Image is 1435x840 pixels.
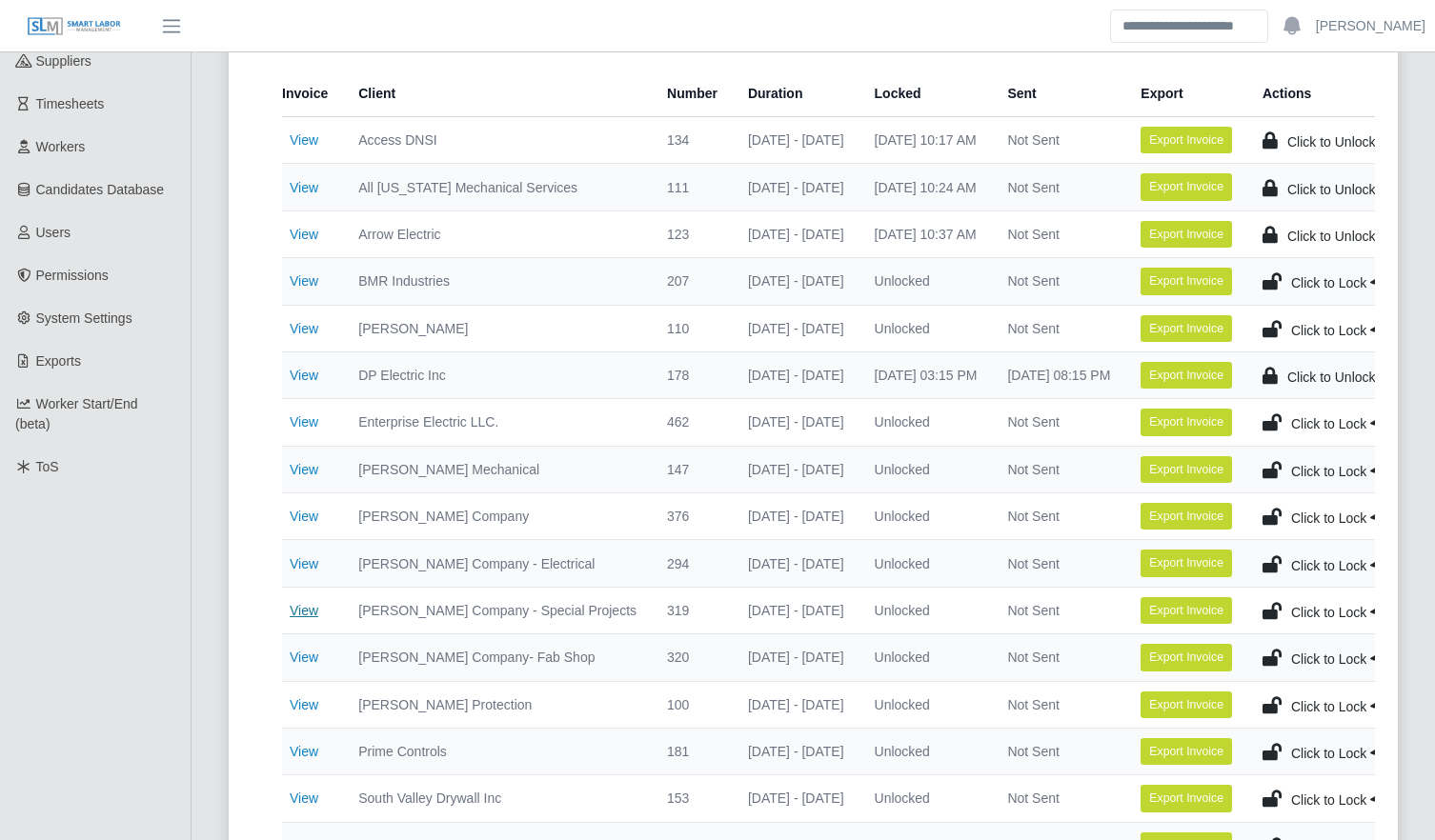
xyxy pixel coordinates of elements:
span: Timesheets [36,96,105,111]
td: Unlocked [859,446,993,492]
td: [PERSON_NAME] Mechanical [343,446,652,492]
td: Unlocked [859,681,993,728]
span: ToS [36,459,59,474]
td: [PERSON_NAME] Company [343,493,652,540]
td: Unlocked [859,587,993,633]
span: Click to Lock [1291,275,1366,290]
td: DP Electric Inc [343,351,652,398]
a: View [290,650,318,665]
td: [DATE] - [DATE] [733,681,859,728]
a: View [290,790,318,806]
td: Unlocked [859,399,993,446]
td: Unlocked [859,775,993,822]
a: View [290,462,318,477]
a: View [290,368,318,383]
td: 134 [652,117,733,164]
td: 462 [652,399,733,446]
button: Export Invoice [1141,127,1232,153]
img: SLM Logo [27,16,122,37]
a: View [290,180,318,195]
button: Export Invoice [1141,691,1232,718]
td: [DATE] 08:15 PM [992,351,1125,398]
td: 153 [652,775,733,822]
span: Worker Start/End (beta) [15,396,138,431]
td: 111 [652,164,733,210]
a: View [290,603,318,618]
td: [PERSON_NAME] Company - Special Projects [343,587,652,633]
button: Export Invoice [1141,738,1232,765]
td: Not Sent [992,540,1125,587]
td: BMR Industries [343,258,652,305]
td: [PERSON_NAME] [343,305,652,351]
td: [DATE] - [DATE] [733,634,859,681]
td: 320 [652,634,733,681]
td: [DATE] - [DATE] [733,587,859,633]
input: Search [1110,10,1268,43]
td: Not Sent [992,117,1125,164]
td: [DATE] - [DATE] [733,399,859,446]
td: Unlocked [859,305,993,351]
span: Click to Unlock [1287,229,1376,244]
button: Export Invoice [1141,644,1232,670]
td: 207 [652,258,733,305]
button: Export Invoice [1141,550,1232,576]
td: [DATE] 10:24 AM [859,164,993,210]
span: Click to Lock [1291,510,1366,526]
td: [DATE] - [DATE] [733,775,859,822]
td: Not Sent [992,210,1125,257]
th: Invoice [282,70,343,117]
td: [DATE] 03:15 PM [859,351,993,398]
span: System Settings [36,310,132,326]
button: Export Invoice [1141,362,1232,389]
td: Unlocked [859,540,993,587]
span: Click to Unlock [1287,182,1376,197]
td: Enterprise Electric LLC. [343,399,652,446]
span: Candidates Database [36,182,165,197]
a: View [290,556,318,571]
td: 147 [652,446,733,492]
a: View [290,744,318,759]
td: 178 [652,351,733,398]
td: Not Sent [992,164,1125,210]
td: Not Sent [992,728,1125,774]
a: View [290,414,318,430]
td: [DATE] - [DATE] [733,117,859,164]
td: Not Sent [992,681,1125,728]
td: Unlocked [859,728,993,774]
a: [PERSON_NAME] [1316,16,1425,36]
span: Click to Lock [1291,558,1366,573]
td: Arrow Electric [343,210,652,257]
td: 110 [652,305,733,351]
button: Export Invoice [1141,456,1232,483]
a: View [290,132,318,148]
span: Click to Lock [1291,416,1366,431]
span: Click to Unlock [1287,370,1376,385]
td: [DATE] 10:17 AM [859,117,993,164]
td: 319 [652,587,733,633]
th: Sent [992,70,1125,117]
td: [DATE] - [DATE] [733,305,859,351]
span: Click to Lock [1291,746,1366,761]
span: Permissions [36,268,109,283]
th: Actions [1247,70,1396,117]
td: [DATE] - [DATE] [733,210,859,257]
td: [DATE] - [DATE] [733,493,859,540]
span: Users [36,225,71,240]
td: [PERSON_NAME] Company - Electrical [343,540,652,587]
td: [DATE] 10:37 AM [859,210,993,257]
td: Unlocked [859,258,993,305]
td: 181 [652,728,733,774]
button: Export Invoice [1141,221,1232,248]
td: [DATE] - [DATE] [733,258,859,305]
td: Not Sent [992,446,1125,492]
th: Duration [733,70,859,117]
td: [DATE] - [DATE] [733,446,859,492]
a: View [290,227,318,242]
td: [DATE] - [DATE] [733,728,859,774]
td: Not Sent [992,493,1125,540]
td: Not Sent [992,587,1125,633]
span: Click to Unlock [1287,134,1376,150]
button: Export Invoice [1141,315,1232,342]
button: Export Invoice [1141,409,1232,435]
a: View [290,273,318,289]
